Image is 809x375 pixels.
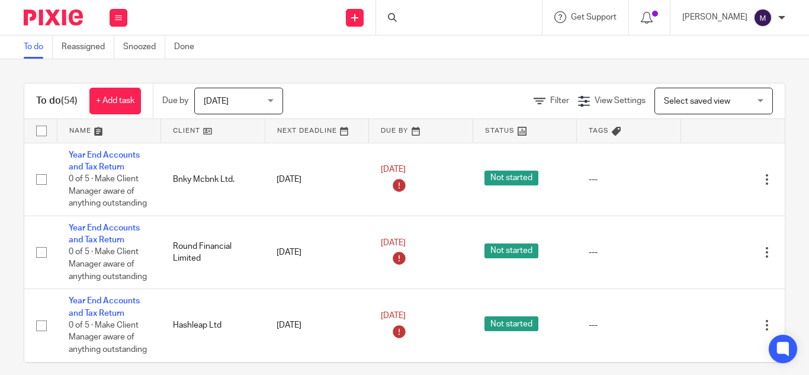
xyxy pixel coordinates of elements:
a: Reassigned [62,36,114,59]
p: [PERSON_NAME] [682,11,747,23]
span: [DATE] [381,166,406,174]
div: --- [589,319,669,331]
a: Snoozed [123,36,165,59]
span: Select saved view [664,97,730,105]
span: 0 of 5 · Make Client Manager aware of anything outstanding [69,248,147,281]
span: 0 of 5 · Make Client Manager aware of anything outstanding [69,175,147,207]
div: --- [589,174,669,185]
img: svg%3E [753,8,772,27]
span: Get Support [571,13,617,21]
span: [DATE] [381,312,406,320]
td: Round Financial Limited [161,216,265,289]
a: Year End Accounts and Tax Return [69,297,140,317]
a: Done [174,36,203,59]
td: Bnky Mcbnk Ltd. [161,143,265,216]
a: To do [24,36,53,59]
span: Not started [484,171,538,185]
h1: To do [36,95,78,107]
td: Hashleap Ltd [161,289,265,362]
a: Year End Accounts and Tax Return [69,151,140,171]
div: --- [589,246,669,258]
p: Due by [162,95,188,107]
span: Not started [484,243,538,258]
a: Year End Accounts and Tax Return [69,224,140,244]
img: Pixie [24,9,83,25]
span: Tags [589,127,609,134]
a: + Add task [89,88,141,114]
span: Not started [484,316,538,331]
span: [DATE] [204,97,229,105]
span: [DATE] [381,239,406,247]
span: 0 of 5 · Make Client Manager aware of anything outstanding [69,321,147,354]
td: [DATE] [265,143,369,216]
td: [DATE] [265,289,369,362]
td: [DATE] [265,216,369,289]
span: View Settings [595,97,646,105]
span: (54) [61,96,78,105]
span: Filter [550,97,569,105]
